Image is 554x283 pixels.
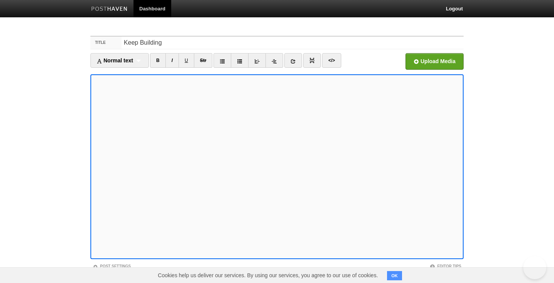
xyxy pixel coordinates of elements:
button: OK [387,271,402,280]
a: Post Settings [93,264,131,268]
img: pagebreak-icon.png [309,58,315,63]
img: Posthaven-bar [91,7,128,12]
del: Str [200,58,207,63]
span: Cookies help us deliver our services. By using our services, you agree to our use of cookies. [150,268,385,283]
label: Title [90,37,122,49]
a: I [165,53,179,68]
a: Str [194,53,213,68]
iframe: Help Scout Beacon - Open [523,256,546,279]
a: Editor Tips [430,264,461,268]
span: Normal text [97,57,133,64]
a: B [150,53,166,68]
a: U [179,53,194,68]
a: </> [322,53,341,68]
